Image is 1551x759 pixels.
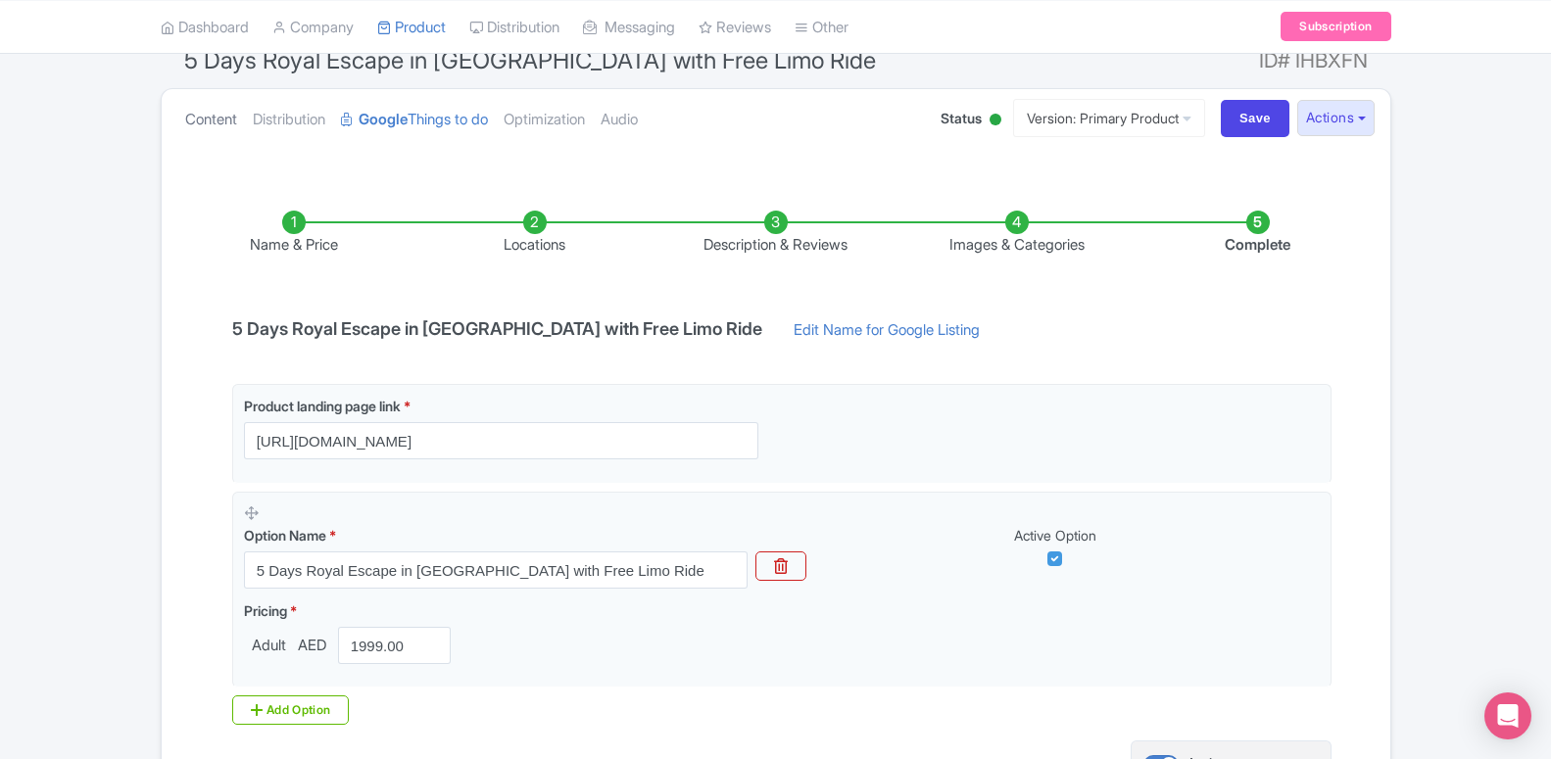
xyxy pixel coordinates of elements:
[253,89,325,151] a: Distribution
[244,635,294,657] span: Adult
[232,695,350,725] div: Add Option
[504,89,585,151] a: Optimization
[184,46,876,74] span: 5 Days Royal Escape in [GEOGRAPHIC_DATA] with Free Limo Ride
[774,319,999,351] a: Edit Name for Google Listing
[414,211,655,257] li: Locations
[986,106,1005,136] div: Active
[941,108,982,128] span: Status
[655,211,897,257] li: Description & Reviews
[341,89,488,151] a: GoogleThings to do
[1297,100,1375,136] button: Actions
[1281,12,1390,41] a: Subscription
[244,422,758,459] input: Product landing page link
[244,602,287,619] span: Pricing
[1014,527,1096,544] span: Active Option
[185,89,237,151] a: Content
[1221,100,1289,137] input: Save
[173,211,414,257] li: Name & Price
[601,89,638,151] a: Audio
[244,527,326,544] span: Option Name
[1013,99,1205,137] a: Version: Primary Product
[1138,211,1379,257] li: Complete
[1484,692,1531,739] div: Open Intercom Messenger
[244,398,401,414] span: Product landing page link
[220,319,774,339] h4: 5 Days Royal Escape in [GEOGRAPHIC_DATA] with Free Limo Ride
[294,635,330,657] span: AED
[359,109,408,131] strong: Google
[244,551,748,589] input: Option Name
[338,627,452,664] input: 0.00
[1259,41,1368,80] span: ID# IHBXFN
[897,211,1138,257] li: Images & Categories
